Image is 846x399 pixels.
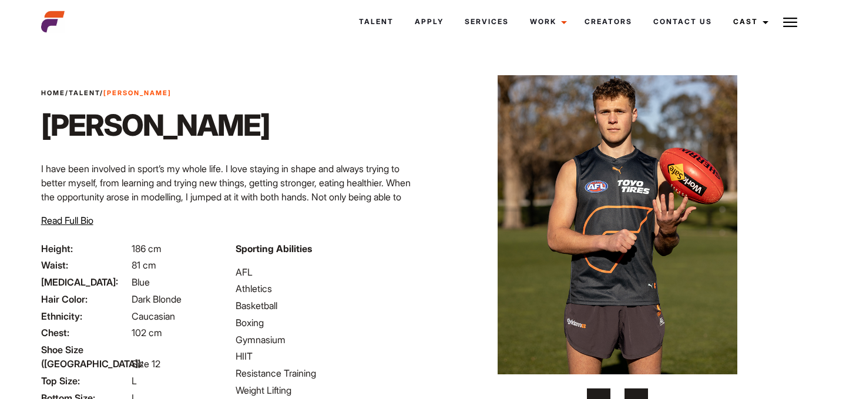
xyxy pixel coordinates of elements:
[41,88,172,98] span: / /
[236,349,416,363] li: HIIT
[236,281,416,296] li: Athletics
[103,89,172,97] strong: [PERSON_NAME]
[41,275,129,289] span: [MEDICAL_DATA]:
[41,108,270,143] h1: [PERSON_NAME]
[41,374,129,388] span: Top Size:
[41,292,129,306] span: Hair Color:
[41,10,65,33] img: cropped-aefm-brand-fav-22-square.png
[69,89,100,97] a: Talent
[41,213,93,227] button: Read Full Bio
[236,333,416,347] li: Gymnasium
[132,358,160,370] span: Size 12
[41,214,93,226] span: Read Full Bio
[41,162,416,260] p: I have been involved in sport’s my whole life. I love staying in shape and always trying to bette...
[41,309,129,323] span: Ethnicity:
[236,316,416,330] li: Boxing
[132,327,162,338] span: 102 cm
[723,6,775,38] a: Cast
[404,6,454,38] a: Apply
[41,258,129,272] span: Waist:
[41,326,129,340] span: Chest:
[41,89,65,97] a: Home
[132,243,162,254] span: 186 cm
[454,6,519,38] a: Services
[41,242,129,256] span: Height:
[132,375,137,387] span: L
[132,276,150,288] span: Blue
[132,259,156,271] span: 81 cm
[236,265,416,279] li: AFL
[41,343,129,371] span: Shoe Size ([GEOGRAPHIC_DATA]):
[519,6,574,38] a: Work
[348,6,404,38] a: Talent
[236,299,416,313] li: Basketball
[643,6,723,38] a: Contact Us
[236,383,416,397] li: Weight Lifting
[236,366,416,380] li: Resistance Training
[574,6,643,38] a: Creators
[132,310,175,322] span: Caucasian
[783,15,797,29] img: Burger icon
[132,293,182,305] span: Dark Blonde
[236,243,312,254] strong: Sporting Abilities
